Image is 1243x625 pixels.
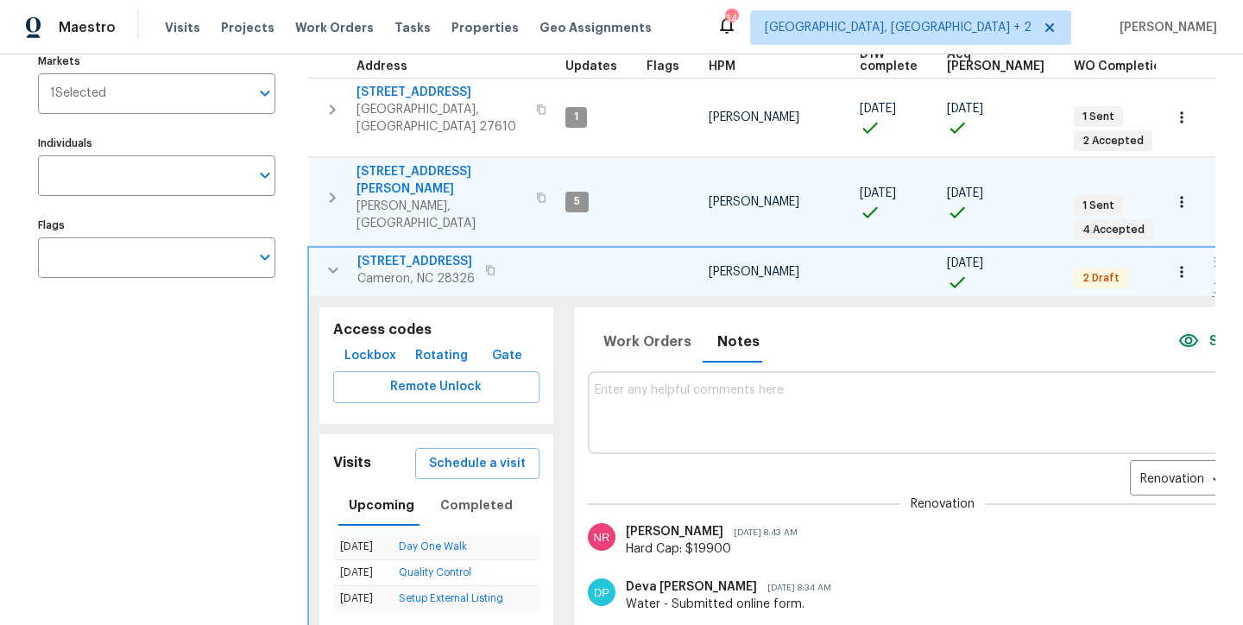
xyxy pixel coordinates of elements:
span: Cameron, NC 28326 [357,270,475,287]
a: Quality Control [399,567,471,578]
span: 2 Accepted [1076,134,1151,148]
span: [PERSON_NAME] [1113,19,1217,36]
span: [DATE] [860,187,896,199]
span: 5 [567,194,587,209]
span: WO Completion [1074,60,1169,73]
button: Rotating [408,340,475,372]
h5: Access codes [333,321,539,339]
span: 1 Sent [1076,110,1121,124]
span: [DATE] [947,187,983,199]
span: Work Orders [295,19,374,36]
span: [PERSON_NAME] [626,526,723,538]
button: Lockbox [338,340,403,372]
span: [PERSON_NAME], [GEOGRAPHIC_DATA] [356,198,526,232]
img: Nicholas Russell [588,523,615,551]
span: Rotating [415,345,468,367]
span: Lockbox [344,345,396,367]
button: Open [253,245,277,269]
span: Geo Assignments [539,19,652,36]
div: 34 [725,10,737,28]
h5: Visits [333,454,371,472]
span: [PERSON_NAME] [709,266,799,278]
img: Deva Preetha [588,578,615,606]
span: [DATE] 8:43 AM [723,528,798,537]
span: Visits [165,19,200,36]
div: Renovation [1130,466,1232,495]
label: Markets [38,56,275,66]
span: Completed [440,495,513,516]
span: D1W complete [860,48,918,73]
label: Individuals [38,138,275,148]
span: Notes [717,330,760,354]
span: 1 Sent [1076,199,1121,213]
span: [GEOGRAPHIC_DATA], [GEOGRAPHIC_DATA] 27610 [356,101,526,136]
button: Gate [479,340,534,372]
span: [DATE] [947,257,983,269]
span: [STREET_ADDRESS] [356,84,526,101]
span: 1 Selected [50,86,106,101]
span: 1 [567,110,585,124]
span: [PERSON_NAME] [709,196,799,208]
td: [DATE] [333,534,392,560]
span: Properties [451,19,519,36]
label: Flags [38,220,275,230]
span: [DATE] [947,103,983,115]
button: Schedule a visit [415,448,539,480]
span: Upcoming [349,495,414,516]
button: Remote Unlock [333,371,539,403]
td: [DATE] [333,586,392,612]
span: Gate [486,345,527,367]
span: HPM [709,60,735,73]
a: Day One Walk [399,541,467,552]
span: [STREET_ADDRESS] [357,253,475,270]
span: Maestro [59,19,116,36]
span: Projects [221,19,274,36]
td: [DATE] [333,560,392,586]
span: 2 Draft [1076,271,1126,286]
span: [DATE] [860,103,896,115]
span: [GEOGRAPHIC_DATA], [GEOGRAPHIC_DATA] + 2 [765,19,1032,36]
a: Setup External Listing [399,593,503,603]
span: Work Orders [603,330,691,354]
span: Renovation [911,496,975,513]
span: Updates [565,60,617,73]
span: Remote Unlock [347,376,526,398]
span: [DATE] 8:34 AM [757,584,831,592]
button: Open [253,81,277,105]
span: Flags [647,60,679,73]
button: Open [253,163,277,187]
span: 4 Accepted [1076,223,1152,237]
span: Schedule a visit [429,453,526,475]
span: [PERSON_NAME] [709,111,799,123]
span: Tasks [394,22,431,34]
span: [STREET_ADDRESS][PERSON_NAME] [356,163,526,198]
span: Address [356,60,407,73]
span: Deva [PERSON_NAME] [626,581,757,593]
span: Acq [PERSON_NAME] [947,48,1044,73]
